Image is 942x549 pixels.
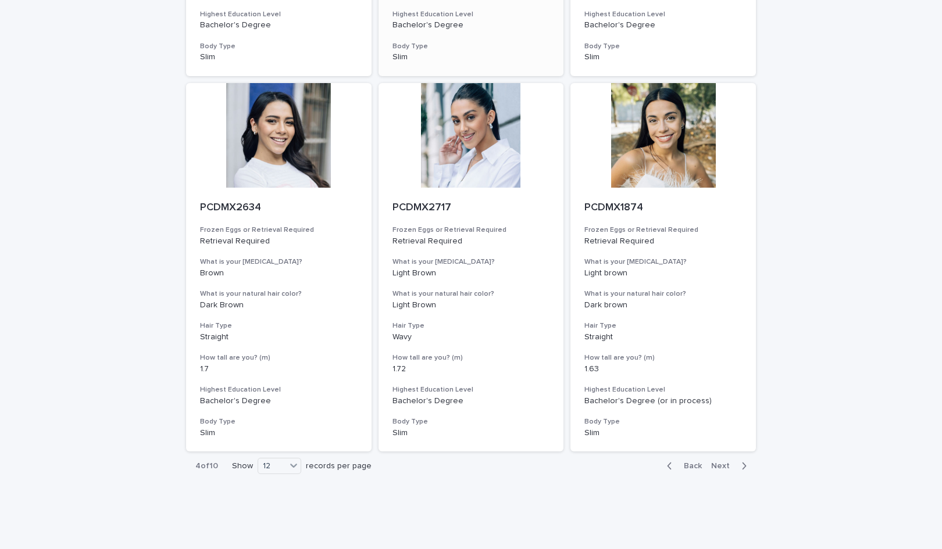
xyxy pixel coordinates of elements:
[200,10,358,19] h3: Highest Education Level
[584,289,742,299] h3: What is your natural hair color?
[379,83,564,452] a: PCDMX2717Frozen Eggs or Retrieval RequiredRetrieval RequiredWhat is your [MEDICAL_DATA]?Light Bro...
[200,236,358,246] p: Retrieval Required
[392,202,550,214] p: PCDMX2717
[392,225,550,235] h3: Frozen Eggs or Retrieval Required
[392,289,550,299] h3: What is your natural hair color?
[200,428,358,438] p: Slim
[392,428,550,438] p: Slim
[584,202,742,214] p: PCDMX1874
[200,332,358,342] p: Straight
[584,257,742,267] h3: What is your [MEDICAL_DATA]?
[392,385,550,394] h3: Highest Education Level
[392,257,550,267] h3: What is your [MEDICAL_DATA]?
[584,300,742,310] p: Dark brown
[584,321,742,331] h3: Hair Type
[200,385,358,394] h3: Highest Education Level
[392,321,550,331] h3: Hair Type
[584,42,742,51] h3: Body Type
[200,52,358,62] p: Slim
[258,460,286,472] div: 12
[392,353,550,363] h3: How tall are you? (m)
[392,20,550,30] p: Bachelor's Degree
[584,353,742,363] h3: How tall are you? (m)
[584,52,742,62] p: Slim
[392,332,550,342] p: Wavy
[306,461,372,471] p: records per page
[392,364,550,374] p: 1.72
[200,289,358,299] h3: What is your natural hair color?
[200,396,358,406] p: Bachelor's Degree
[584,364,742,374] p: 1.63
[392,42,550,51] h3: Body Type
[570,83,756,452] a: PCDMX1874Frozen Eggs or Retrieval RequiredRetrieval RequiredWhat is your [MEDICAL_DATA]?Light bro...
[658,461,706,471] button: Back
[711,462,737,470] span: Next
[677,462,702,470] span: Back
[200,300,358,310] p: Dark Brown
[200,268,358,278] p: Brown
[392,300,550,310] p: Light Brown
[200,364,358,374] p: 1.7
[584,236,742,246] p: Retrieval Required
[584,10,742,19] h3: Highest Education Level
[392,268,550,278] p: Light Brown
[392,236,550,246] p: Retrieval Required
[584,417,742,426] h3: Body Type
[200,353,358,363] h3: How tall are you? (m)
[584,268,742,278] p: Light brown
[200,20,358,30] p: Bachelor's Degree
[186,83,372,452] a: PCDMX2634Frozen Eggs or Retrieval RequiredRetrieval RequiredWhat is your [MEDICAL_DATA]?BrownWhat...
[584,20,742,30] p: Bachelor's Degree
[584,225,742,235] h3: Frozen Eggs or Retrieval Required
[584,396,742,406] p: Bachelor's Degree (or in process)
[200,257,358,267] h3: What is your [MEDICAL_DATA]?
[584,428,742,438] p: Slim
[392,52,550,62] p: Slim
[200,225,358,235] h3: Frozen Eggs or Retrieval Required
[200,417,358,426] h3: Body Type
[584,332,742,342] p: Straight
[200,321,358,331] h3: Hair Type
[584,385,742,394] h3: Highest Education Level
[186,452,227,480] p: 4 of 10
[706,461,756,471] button: Next
[200,202,358,214] p: PCDMX2634
[392,417,550,426] h3: Body Type
[392,10,550,19] h3: Highest Education Level
[232,461,253,471] p: Show
[392,396,550,406] p: Bachelor's Degree
[200,42,358,51] h3: Body Type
